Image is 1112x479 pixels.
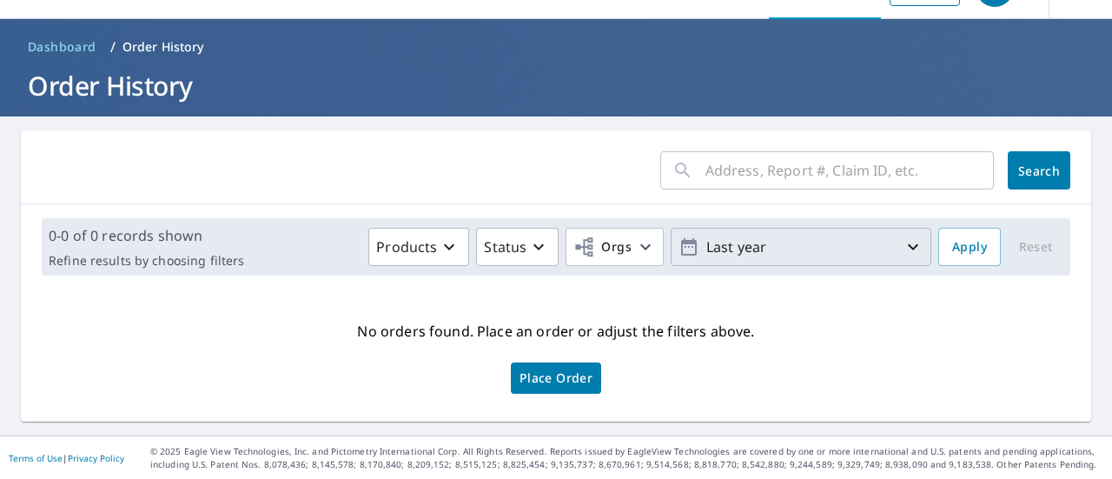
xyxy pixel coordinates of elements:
p: Products [376,236,437,257]
p: Refine results by choosing filters [49,253,244,269]
p: Status [484,236,526,257]
p: No orders found. Place an order or adjust the filters above. [357,317,754,345]
span: Dashboard [28,38,96,56]
a: Privacy Policy [68,452,124,464]
button: Orgs [566,228,664,266]
p: 0-0 of 0 records shown [49,225,244,246]
span: Apply [952,236,987,258]
nav: breadcrumb [21,33,1091,61]
a: Dashboard [21,33,103,61]
span: Orgs [573,236,632,258]
span: Place Order [520,374,592,383]
li: / [110,37,116,57]
input: Address, Report #, Claim ID, etc. [705,146,994,195]
button: Search [1008,151,1070,190]
button: Status [476,228,559,266]
a: Place Order [511,363,601,394]
button: Apply [938,228,1001,266]
p: © 2025 Eagle View Technologies, Inc. and Pictometry International Corp. All Rights Reserved. Repo... [150,445,1103,471]
p: | [9,453,124,463]
p: Last year [699,232,903,263]
button: Products [368,228,469,266]
a: Terms of Use [9,452,63,464]
button: Last year [671,228,931,266]
h1: Order History [21,68,1091,103]
p: Order History [122,38,204,56]
span: Search [1022,163,1056,179]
